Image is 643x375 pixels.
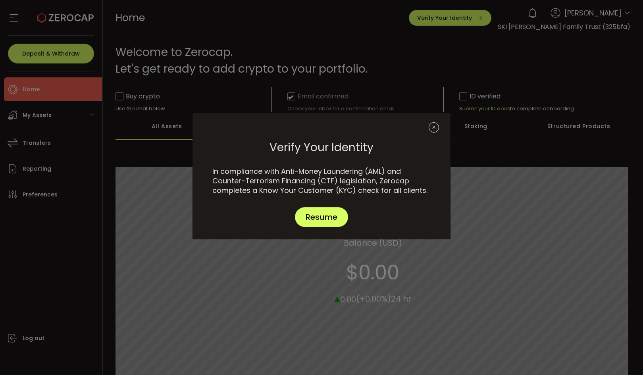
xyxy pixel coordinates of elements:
[603,337,643,375] iframe: Chat Widget
[295,207,348,227] button: Resume
[270,137,373,159] span: Verify Your Identity
[193,113,450,239] div: dialog
[429,121,443,135] button: Close
[306,213,337,221] span: Resume
[212,166,427,195] span: In compliance with Anti-Money Laundering (AML) and Counter-Terrorism Financing (CTF) legislation,...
